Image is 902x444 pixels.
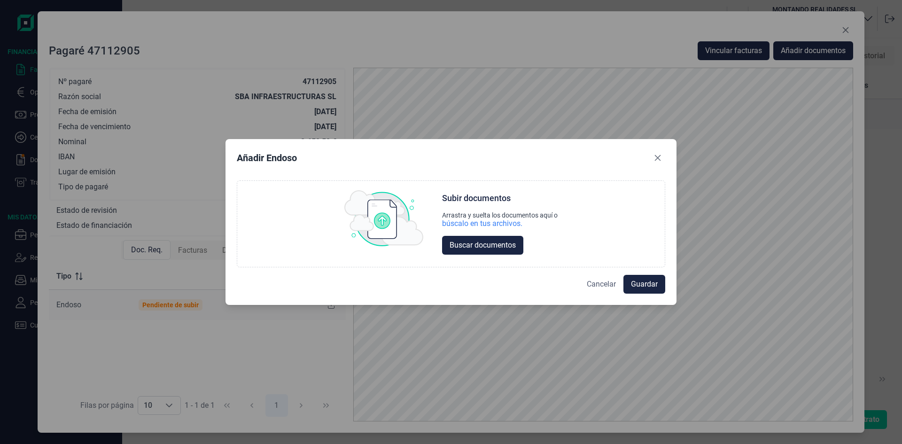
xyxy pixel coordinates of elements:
div: Añadir Endoso [237,151,297,164]
button: Guardar [623,275,665,294]
div: búscalo en tus archivos. [442,219,558,228]
span: Buscar documentos [450,240,516,251]
img: upload img [344,190,423,247]
span: Guardar [631,279,658,290]
div: búscalo en tus archivos. [442,219,522,228]
button: Buscar documentos [442,236,523,255]
button: Cancelar [579,275,623,294]
span: Cancelar [587,279,616,290]
button: Close [650,150,665,165]
div: Subir documentos [442,193,511,204]
div: Arrastra y suelta los documentos aquí o [442,211,558,219]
